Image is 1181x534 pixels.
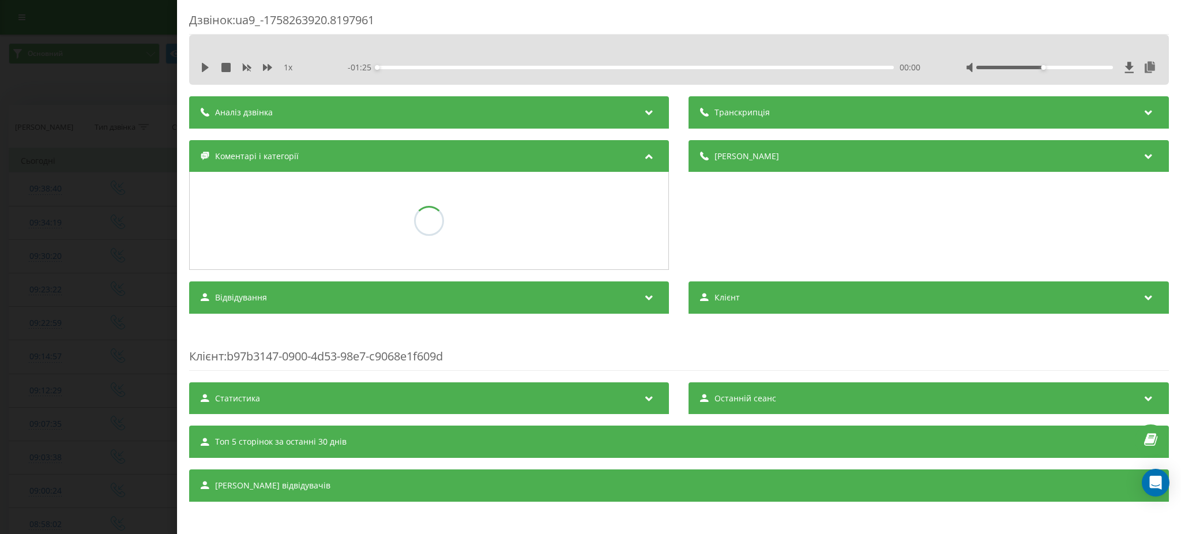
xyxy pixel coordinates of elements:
span: Останній сеанс [715,393,777,404]
div: : b97b3147-0900-4d53-98e7-c9068e1f609d [189,325,1169,371]
div: Accessibility label [1041,65,1045,70]
div: Дзвінок : ua9_-1758263920.8197961 [189,12,1169,35]
span: - 01:25 [348,62,378,73]
div: Accessibility label [375,65,380,70]
span: Статистика [215,393,260,404]
span: 1 x [284,62,292,73]
span: 00:00 [900,62,920,73]
span: Транскрипція [715,107,770,118]
span: Клієнт [715,292,740,303]
div: Open Intercom Messenger [1142,469,1169,497]
span: [PERSON_NAME] [715,151,780,162]
span: Коментарі і категорії [215,151,299,162]
span: Відвідування [215,292,267,303]
span: [PERSON_NAME] відвідувачів [215,480,330,491]
span: Топ 5 сторінок за останні 30 днів [215,436,347,447]
span: Клієнт [189,348,224,364]
span: Аналіз дзвінка [215,107,273,118]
